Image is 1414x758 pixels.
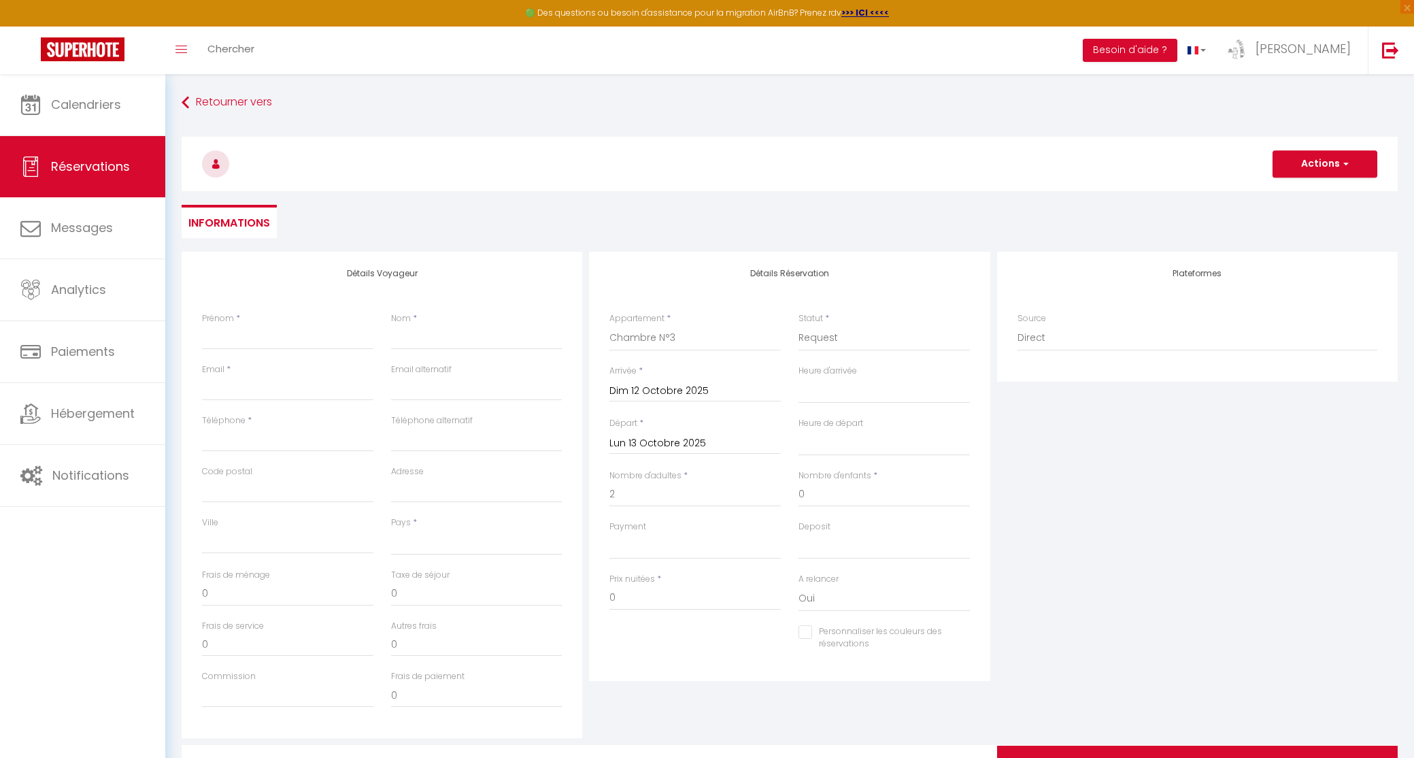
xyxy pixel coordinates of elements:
[391,363,452,376] label: Email alternatif
[202,516,218,529] label: Ville
[609,365,637,378] label: Arrivée
[51,158,130,175] span: Réservations
[202,620,264,633] label: Frais de service
[41,37,124,61] img: Super Booking
[391,414,473,427] label: Téléphone alternatif
[52,467,129,484] span: Notifications
[609,521,646,533] label: Payment
[51,281,106,298] span: Analytics
[391,569,450,582] label: Taxe de séjour
[202,569,270,582] label: Frais de ménage
[1273,150,1377,178] button: Actions
[391,670,465,683] label: Frais de paiement
[1017,269,1377,278] h4: Plateformes
[1083,39,1177,62] button: Besoin d'aide ?
[182,90,1398,115] a: Retourner vers
[1382,42,1399,59] img: logout
[798,312,823,325] label: Statut
[798,521,830,533] label: Deposit
[202,670,256,683] label: Commission
[798,469,871,482] label: Nombre d'enfants
[609,269,969,278] h4: Détails Réservation
[798,365,857,378] label: Heure d'arrivée
[202,269,562,278] h4: Détails Voyageur
[391,312,411,325] label: Nom
[609,469,681,482] label: Nombre d'adultes
[841,7,889,18] a: >>> ICI <<<<
[609,417,637,430] label: Départ
[207,42,254,56] span: Chercher
[609,312,664,325] label: Appartement
[391,620,437,633] label: Autres frais
[51,96,121,113] span: Calendriers
[798,417,863,430] label: Heure de départ
[1216,27,1368,74] a: ... [PERSON_NAME]
[609,573,655,586] label: Prix nuitées
[202,312,234,325] label: Prénom
[51,219,113,236] span: Messages
[202,465,252,478] label: Code postal
[1226,39,1247,59] img: ...
[391,516,411,529] label: Pays
[798,573,839,586] label: A relancer
[182,205,277,238] li: Informations
[391,465,424,478] label: Adresse
[197,27,265,74] a: Chercher
[51,343,115,360] span: Paiements
[202,414,246,427] label: Téléphone
[51,405,135,422] span: Hébergement
[1017,312,1046,325] label: Source
[202,363,224,376] label: Email
[1256,40,1351,57] span: [PERSON_NAME]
